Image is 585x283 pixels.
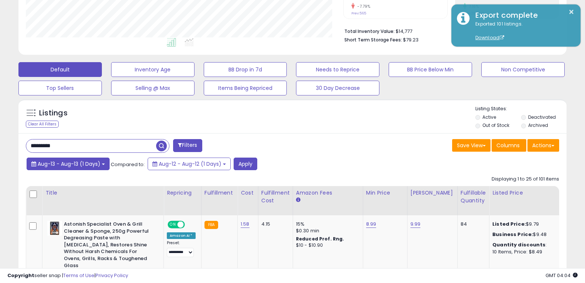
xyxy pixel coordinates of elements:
[64,221,154,271] b: Astonish Specialist Oven & Grill Cleaner & Sponge, 250g Powerful Degreasing Paste with [MEDICAL_D...
[26,121,59,128] div: Clear All Filters
[528,114,556,120] label: Deactivated
[296,221,357,228] div: 15%
[96,272,128,279] a: Privacy Policy
[475,105,567,112] p: Listing States:
[492,249,554,255] div: 10 Items, Price: $8.49
[148,158,231,170] button: Aug-12 - Aug-12 (1 Days)
[7,272,34,279] strong: Copyright
[492,242,554,248] div: :
[167,189,198,197] div: Repricing
[467,4,479,9] small: 7.16%
[204,221,218,229] small: FBA
[492,231,554,238] div: $9.48
[410,189,454,197] div: [PERSON_NAME]
[546,272,578,279] span: 2025-08-15 04:04 GMT
[234,158,257,170] button: Apply
[63,272,94,279] a: Terms of Use
[296,189,360,197] div: Amazon Fees
[366,189,404,197] div: Min Price
[159,160,221,168] span: Aug-12 - Aug-12 (1 Days)
[111,81,195,95] button: Selling @ Max
[452,139,491,152] button: Save View
[27,158,110,170] button: Aug-13 - Aug-13 (1 Days)
[296,62,379,77] button: Needs to Reprice
[351,11,366,16] small: Prev: 565
[470,21,575,41] div: Exported 101 listings.
[475,34,504,41] a: Download
[38,160,100,168] span: Aug-13 - Aug-13 (1 Days)
[355,4,370,9] small: -7.79%
[204,62,287,77] button: BB Drop in 7d
[492,231,533,238] b: Business Price:
[482,122,509,128] label: Out of Stock
[296,197,300,203] small: Amazon Fees.
[204,81,287,95] button: Items Being Repriced
[241,189,255,197] div: Cost
[173,139,202,152] button: Filters
[389,62,472,77] button: BB Price Below Min
[168,222,178,228] span: ON
[470,10,575,21] div: Export complete
[492,176,559,183] div: Displaying 1 to 25 of 101 items
[204,189,234,197] div: Fulfillment
[167,232,196,239] div: Amazon AI *
[492,241,546,248] b: Quantity discounts
[18,62,102,77] button: Default
[296,242,357,249] div: $10 - $10.90
[344,26,554,35] li: $14,777
[481,62,565,77] button: Non Competitive
[482,114,496,120] label: Active
[111,62,195,77] button: Inventory Age
[111,161,145,168] span: Compared to:
[461,189,486,205] div: Fulfillable Quantity
[296,228,357,234] div: $0.30 min
[45,189,161,197] div: Title
[296,81,379,95] button: 30 Day Decrease
[261,221,287,228] div: 4.15
[167,240,196,257] div: Preset:
[344,37,402,43] b: Short Term Storage Fees:
[7,272,128,279] div: seller snap | |
[496,142,520,149] span: Columns
[492,221,554,228] div: $9.79
[461,221,484,228] div: 84
[184,222,196,228] span: OFF
[492,189,556,197] div: Listed Price
[568,7,574,17] button: ×
[241,220,250,228] a: 1.58
[527,139,559,152] button: Actions
[492,220,526,228] b: Listed Price:
[39,108,68,118] h5: Listings
[261,189,290,205] div: Fulfillment Cost
[18,81,102,95] button: Top Sellers
[296,236,344,242] b: Reduced Prof. Rng.
[403,36,419,43] span: $79.23
[492,139,526,152] button: Columns
[366,220,376,228] a: 8.99
[47,221,62,236] img: 41Q46RFayoL._SL40_.jpg
[344,28,395,34] b: Total Inventory Value:
[410,220,421,228] a: 9.99
[528,122,548,128] label: Archived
